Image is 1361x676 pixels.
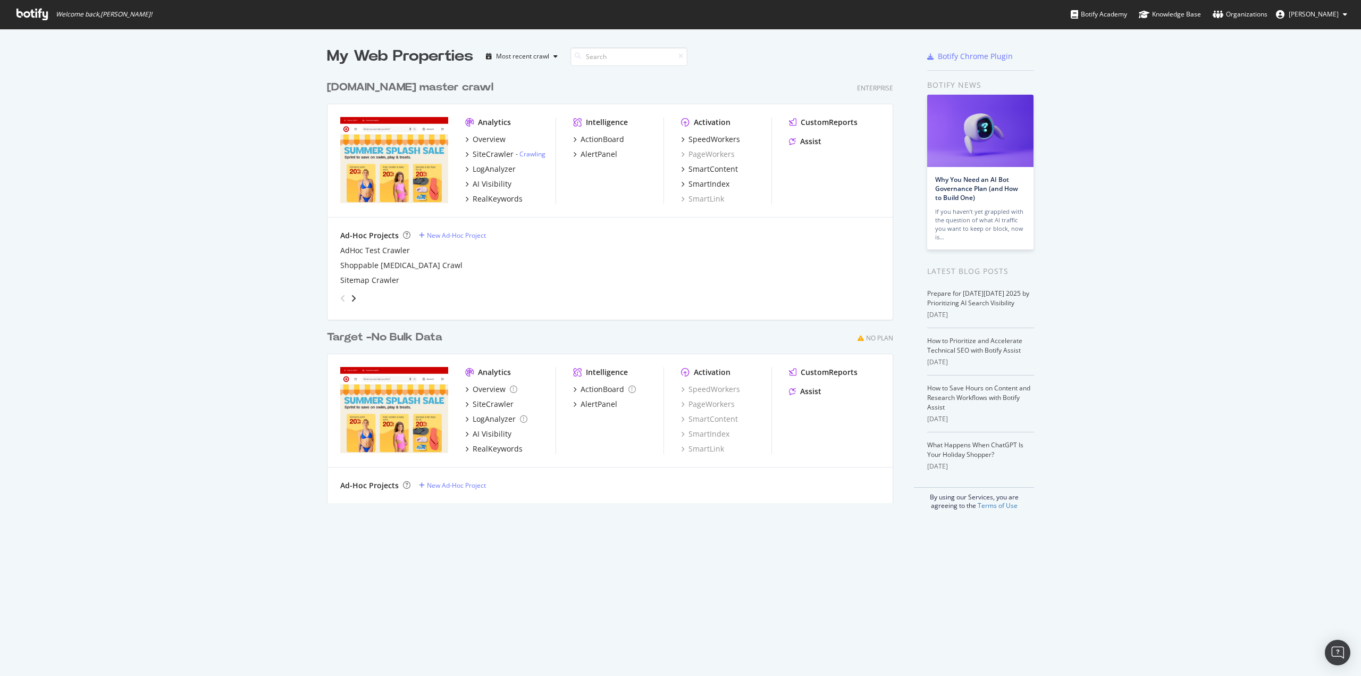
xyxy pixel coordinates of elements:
[581,384,624,395] div: ActionBoard
[427,481,486,490] div: New Ad-Hoc Project
[427,231,486,240] div: New Ad-Hoc Project
[681,399,735,410] a: PageWorkers
[465,414,527,424] a: LogAnalyzer
[473,179,511,189] div: AI Visibility
[327,330,442,345] div: Target -No Bulk Data
[681,444,724,454] a: SmartLink
[927,289,1029,307] a: Prepare for [DATE][DATE] 2025 by Prioritizing AI Search Visibility
[419,481,486,490] a: New Ad-Hoc Project
[681,384,740,395] div: SpeedWorkers
[327,80,498,95] a: [DOMAIN_NAME] master crawl
[800,136,821,147] div: Assist
[482,48,562,65] button: Most recent crawl
[581,399,617,410] div: AlertPanel
[927,336,1022,355] a: How to Prioritize and Accelerate Technical SEO with Botify Assist
[473,414,516,424] div: LogAnalyzer
[56,10,152,19] span: Welcome back, [PERSON_NAME] !
[927,310,1034,320] div: [DATE]
[789,136,821,147] a: Assist
[340,117,448,203] img: www.target.com
[681,134,740,145] a: SpeedWorkers
[465,399,514,410] a: SiteCrawler
[473,429,511,439] div: AI Visibility
[681,414,738,424] div: SmartContent
[573,149,617,160] a: AlertPanel
[1289,10,1339,19] span: Eric Cason
[340,230,399,241] div: Ad-Hoc Projects
[327,67,902,503] div: grid
[1325,640,1350,665] div: Open Intercom Messenger
[586,117,628,128] div: Intelligence
[473,399,514,410] div: SiteCrawler
[419,231,486,240] a: New Ad-Hoc Project
[473,384,506,395] div: Overview
[1267,6,1356,23] button: [PERSON_NAME]
[465,444,523,454] a: RealKeywords
[340,245,410,256] a: AdHoc Test Crawler
[336,290,350,307] div: angle-left
[340,367,448,453] img: targetsecondary.com
[496,53,549,60] div: Most recent crawl
[681,179,729,189] a: SmartIndex
[473,194,523,204] div: RealKeywords
[1071,9,1127,20] div: Botify Academy
[927,414,1034,424] div: [DATE]
[681,149,735,160] a: PageWorkers
[573,384,636,395] a: ActionBoard
[516,149,545,158] div: -
[801,117,858,128] div: CustomReports
[340,480,399,491] div: Ad-Hoc Projects
[866,333,893,343] div: No Plan
[465,149,545,160] a: SiteCrawler- Crawling
[327,80,493,95] div: [DOMAIN_NAME] master crawl
[581,149,617,160] div: AlertPanel
[573,399,617,410] a: AlertPanel
[935,175,1018,202] a: Why You Need an AI Bot Governance Plan (and How to Build One)
[473,164,516,174] div: LogAnalyzer
[681,194,724,204] a: SmartLink
[688,179,729,189] div: SmartIndex
[927,95,1034,167] img: Why You Need an AI Bot Governance Plan (and How to Build One)
[688,164,738,174] div: SmartContent
[789,117,858,128] a: CustomReports
[465,179,511,189] a: AI Visibility
[465,164,516,174] a: LogAnalyzer
[927,79,1034,91] div: Botify news
[465,194,523,204] a: RealKeywords
[586,367,628,378] div: Intelligence
[465,384,517,395] a: Overview
[473,134,506,145] div: Overview
[478,117,511,128] div: Analytics
[478,367,511,378] div: Analytics
[1139,9,1201,20] div: Knowledge Base
[681,429,729,439] a: SmartIndex
[340,275,399,286] a: Sitemap Crawler
[914,487,1034,510] div: By using our Services, you are agreeing to the
[694,117,730,128] div: Activation
[573,134,624,145] a: ActionBoard
[800,386,821,397] div: Assist
[927,383,1030,412] a: How to Save Hours on Content and Research Workflows with Botify Assist
[927,357,1034,367] div: [DATE]
[570,47,687,66] input: Search
[340,260,463,271] a: Shoppable [MEDICAL_DATA] Crawl
[681,164,738,174] a: SmartContent
[694,367,730,378] div: Activation
[519,149,545,158] a: Crawling
[327,46,473,67] div: My Web Properties
[789,386,821,397] a: Assist
[927,265,1034,277] div: Latest Blog Posts
[1213,9,1267,20] div: Organizations
[927,51,1013,62] a: Botify Chrome Plugin
[801,367,858,378] div: CustomReports
[465,429,511,439] a: AI Visibility
[789,367,858,378] a: CustomReports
